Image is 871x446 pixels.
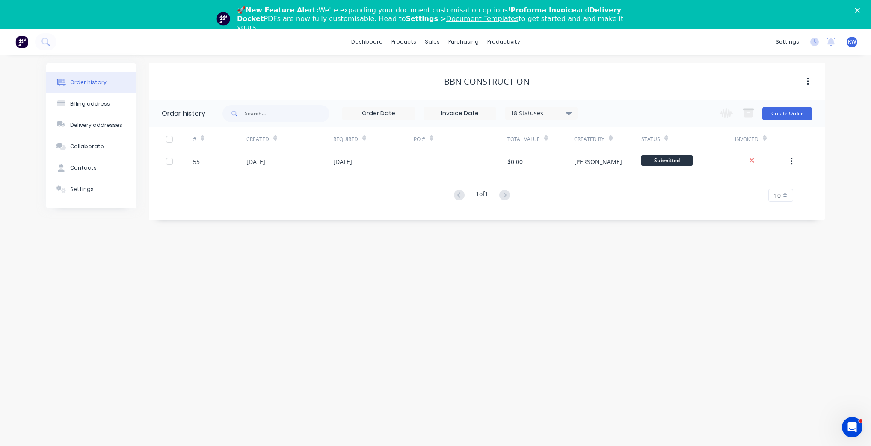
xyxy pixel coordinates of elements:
div: # [193,135,196,143]
div: 🚀 We're expanding your document customisation options! and PDFs are now fully customisable. Head ... [237,6,641,32]
b: New Feature Alert: [246,6,319,14]
a: Document Templates [446,15,518,23]
button: Delivery addresses [46,114,136,136]
div: 55 [193,157,200,166]
b: Proforma Invoice [510,6,576,14]
div: [DATE] [246,157,265,166]
div: Status [641,127,735,151]
div: 18 Statuses [505,109,577,118]
div: 1 of 1 [476,189,488,202]
b: Settings > [406,15,518,23]
div: Delivery addresses [70,121,122,129]
div: Created [246,127,333,151]
input: Search... [245,105,329,122]
button: Collaborate [46,136,136,157]
iframe: Intercom live chat [842,417,862,437]
div: Order history [70,79,107,86]
div: Total Value [507,135,540,143]
div: PO # [414,135,425,143]
div: [DATE] [333,157,352,166]
div: Close [855,8,863,13]
span: KW [848,38,856,46]
button: Contacts [46,157,136,179]
input: Invoice Date [424,107,496,120]
div: Created By [574,127,641,151]
div: productivity [483,35,524,48]
div: Invoiced [735,127,788,151]
button: Billing address [46,93,136,114]
div: Settings [70,185,94,193]
div: Created [246,135,269,143]
span: 10 [774,191,781,200]
div: Created By [574,135,604,143]
div: Contacts [70,164,97,172]
div: PO # [414,127,507,151]
div: Collaborate [70,143,104,150]
div: Status [641,135,660,143]
button: Create Order [762,107,812,120]
img: Factory [15,35,28,48]
div: settings [771,35,803,48]
div: purchasing [444,35,483,48]
div: # [193,127,246,151]
div: Order history [162,109,205,119]
span: Submitted [641,155,693,166]
img: Profile image for Team [216,12,230,26]
div: BBN Construction [444,76,530,87]
div: [PERSON_NAME] [574,157,622,166]
div: Required [333,135,358,143]
div: Required [333,127,414,151]
div: products [387,35,421,48]
div: $0.00 [507,157,523,166]
b: Delivery Docket [237,6,621,23]
div: sales [421,35,444,48]
button: Order history [46,72,136,93]
a: dashboard [347,35,387,48]
input: Order Date [343,107,415,120]
button: Settings [46,179,136,200]
div: Billing address [70,100,110,108]
div: Invoiced [735,135,758,143]
div: Total Value [507,127,574,151]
